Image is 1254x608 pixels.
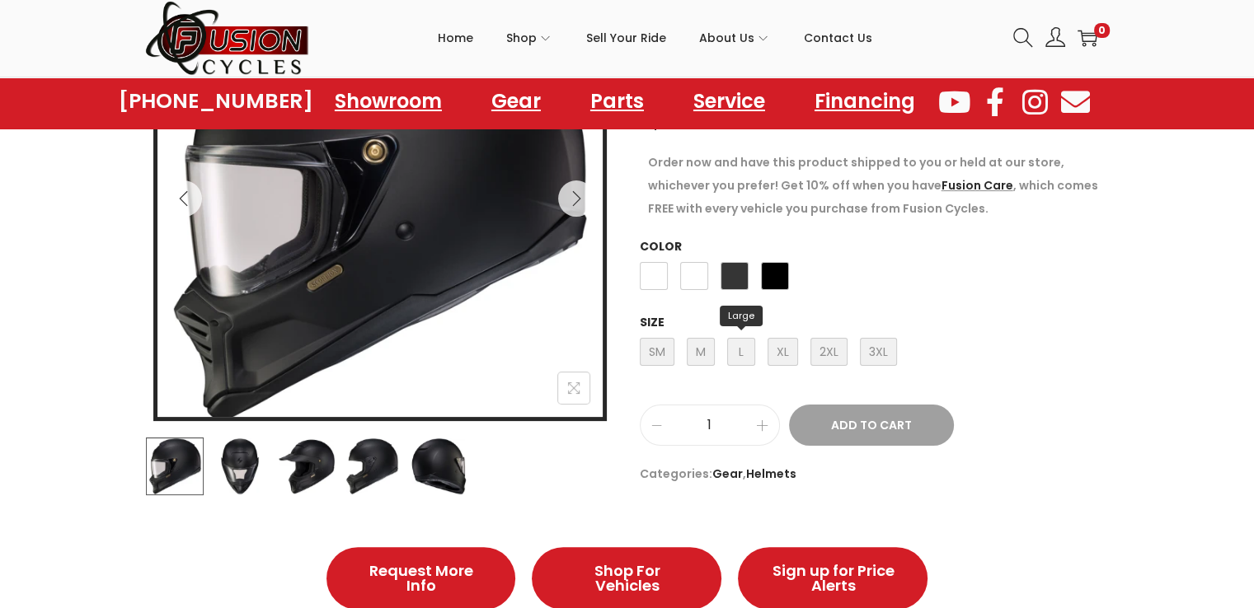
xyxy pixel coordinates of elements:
[574,82,660,120] a: Parts
[648,151,1101,220] p: Order now and have this product shipped to you or held at our store, whichever you prefer! Get 10...
[343,437,401,495] img: Product image
[475,82,557,120] a: Gear
[166,180,202,217] button: Previous
[640,314,665,330] label: Size
[640,238,682,255] label: Color
[506,1,553,75] a: Shop
[506,17,537,58] span: Shop
[798,82,932,120] a: Financing
[789,405,954,446] button: Add to Cart
[804,1,872,75] a: Contact Us
[640,462,1110,485] span: Categories: ,
[942,177,1013,194] a: Fusion Care
[768,338,798,366] span: XL
[586,17,666,58] span: Sell Your Ride
[641,414,779,437] input: Product quantity
[1078,28,1097,48] a: 0
[586,1,666,75] a: Sell Your Ride
[438,1,473,75] a: Home
[687,338,715,366] span: M
[410,437,467,495] img: Product image
[699,1,771,75] a: About Us
[359,564,483,593] span: Request More Info
[310,1,1001,75] nav: Primary navigation
[804,17,872,58] span: Contact Us
[278,437,336,495] img: Product image
[146,437,204,495] img: Product image
[318,82,932,120] nav: Menu
[640,338,674,366] span: SM
[860,338,897,366] span: 3XL
[720,306,763,326] span: Large
[438,17,473,58] span: Home
[211,437,269,495] img: Product image
[699,17,754,58] span: About Us
[119,90,313,113] a: [PHONE_NUMBER]
[558,180,594,217] button: Next
[746,465,796,482] a: Helmets
[712,465,743,482] a: Gear
[727,338,755,366] span: L
[677,82,782,120] a: Service
[771,564,895,593] span: Sign up for Price Alerts
[318,82,458,120] a: Showroom
[810,338,848,366] span: 2XL
[565,564,688,593] span: Shop For Vehicles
